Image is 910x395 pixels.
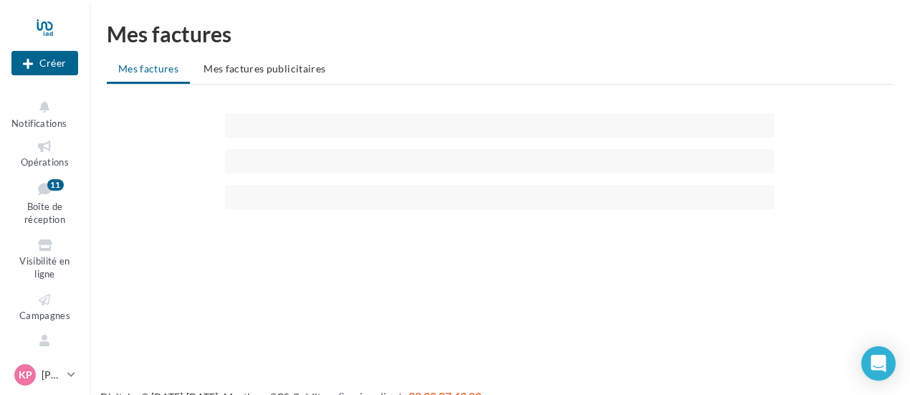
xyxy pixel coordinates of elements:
a: Visibilité en ligne [11,234,78,283]
div: 11 [47,179,64,191]
a: Campagnes [11,289,78,324]
span: Notifications [11,118,67,129]
button: Créer [11,51,78,75]
div: Open Intercom Messenger [861,346,896,381]
span: Mes factures publicitaires [203,62,325,75]
a: Contacts [11,330,78,365]
span: Campagnes [19,310,70,321]
h1: Mes factures [107,23,893,44]
span: Visibilité en ligne [19,255,70,280]
div: Nouvelle campagne [11,51,78,75]
a: Boîte de réception11 [11,176,78,229]
p: [PERSON_NAME] [42,368,62,382]
span: Boîte de réception [24,201,65,226]
span: KP [19,368,32,382]
a: KP [PERSON_NAME] [11,361,78,389]
a: Opérations [11,135,78,171]
span: Opérations [21,156,69,168]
